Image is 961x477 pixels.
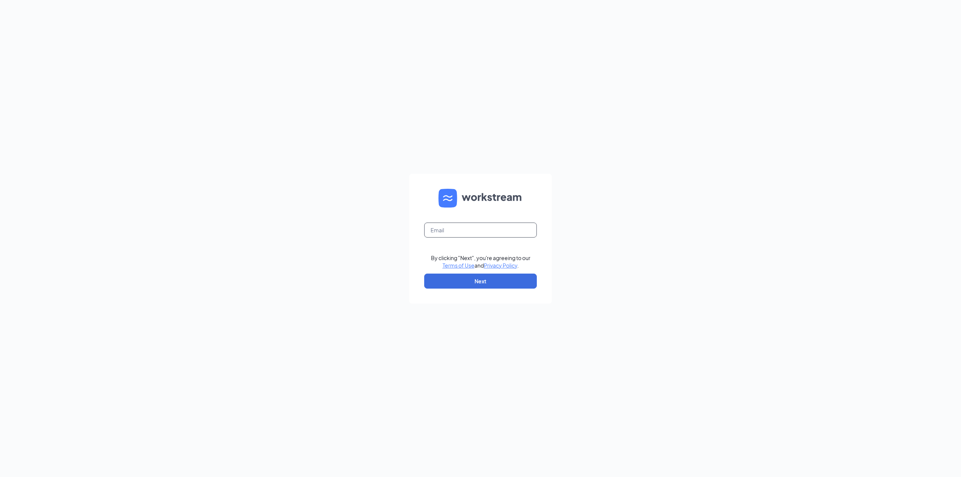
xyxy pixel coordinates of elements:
[443,262,474,269] a: Terms of Use
[484,262,517,269] a: Privacy Policy
[424,223,537,238] input: Email
[431,254,530,269] div: By clicking "Next", you're agreeing to our and .
[424,274,537,289] button: Next
[438,189,523,208] img: WS logo and Workstream text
